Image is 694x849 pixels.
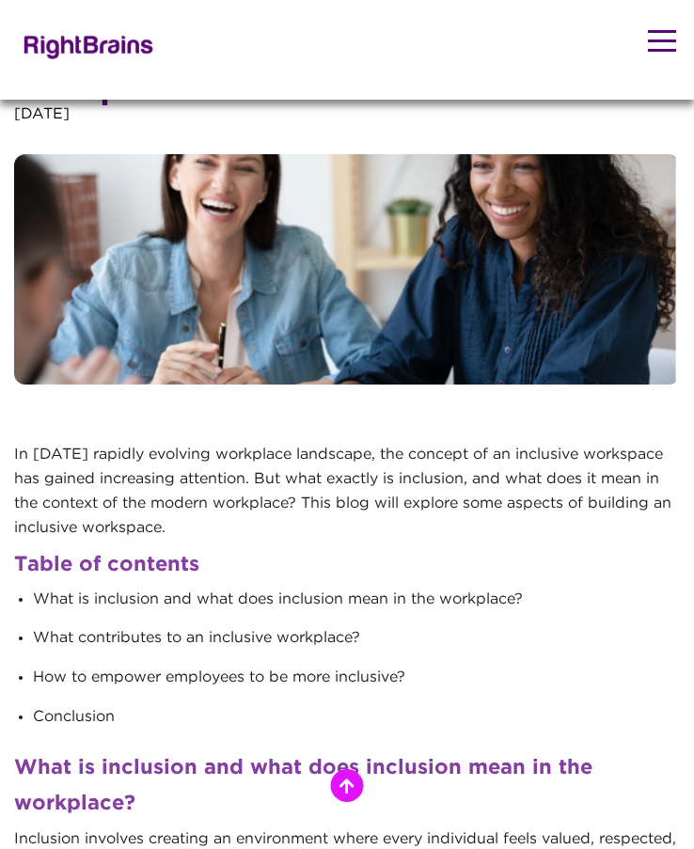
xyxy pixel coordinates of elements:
li: What contributes to an inclusive workplace? [33,626,680,666]
p: In [DATE] rapidly evolving workplace landscape, the concept of an inclusive workspace has gained ... [14,443,680,546]
img: Rightbrains [18,32,154,59]
li: What is inclusion and what does inclusion mean in the workplace? [33,588,680,627]
p: [DATE] [14,102,680,154]
span: Table of contents [14,556,199,574]
span: What is inclusion and what does inclusion mean in the workplace? [14,759,592,813]
li: How to empower employees to be more inclusive? [33,666,680,705]
li: Conclusion [33,705,680,745]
